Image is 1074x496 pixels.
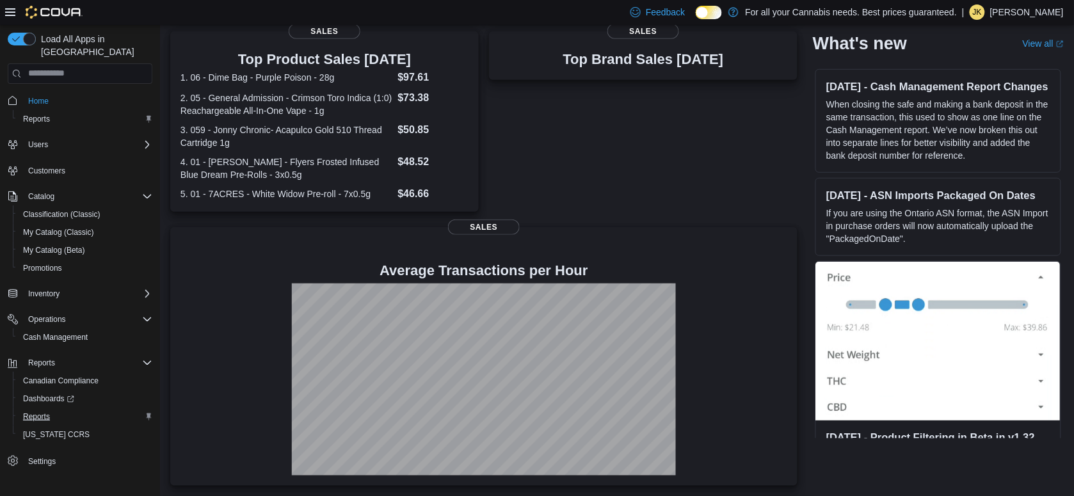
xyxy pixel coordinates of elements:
button: Reports [13,110,157,128]
button: My Catalog (Classic) [13,223,157,241]
dd: $48.52 [398,154,469,170]
button: Home [3,92,157,110]
a: Reports [18,111,55,127]
span: Sales [607,24,679,39]
dt: 2. 05 - General Admission - Crimson Toro Indica (1:0) Reachargeable All-In-One Vape - 1g [180,92,393,117]
span: Cash Management [23,332,88,342]
span: Sales [448,220,520,235]
span: Dashboards [23,394,74,404]
p: If you are using the Ontario ASN format, the ASN Import in purchase orders will now automatically... [826,207,1050,245]
a: Canadian Compliance [18,373,104,388]
a: My Catalog (Classic) [18,225,99,240]
a: View allExternal link [1023,38,1064,49]
a: Promotions [18,260,67,276]
button: Reports [3,354,157,372]
span: Sales [289,24,360,39]
span: Reports [28,358,55,368]
div: Jennifer Kinzie [970,4,985,20]
h3: Top Product Sales [DATE] [180,52,469,67]
span: Settings [23,452,152,468]
span: JK [973,4,982,20]
span: Home [28,96,49,106]
span: Reports [18,409,152,424]
dd: $97.61 [398,70,469,85]
button: Customers [3,161,157,180]
button: My Catalog (Beta) [13,241,157,259]
span: Classification (Classic) [23,209,100,220]
span: Users [28,140,48,150]
span: Users [23,137,152,152]
span: [US_STATE] CCRS [23,429,90,440]
button: Inventory [3,285,157,303]
span: Promotions [23,263,62,273]
button: Reports [23,355,60,371]
button: Users [3,136,157,154]
dt: 3. 059 - Jonny Chronic- Acapulco Gold 510 Thread Cartridge 1g [180,124,393,149]
span: Reports [23,355,152,371]
button: Cash Management [13,328,157,346]
p: | [962,4,965,20]
span: Washington CCRS [18,427,152,442]
img: Cova [26,6,83,19]
p: [PERSON_NAME] [990,4,1064,20]
a: Customers [23,163,70,179]
span: Catalog [23,189,152,204]
span: Promotions [18,260,152,276]
span: My Catalog (Classic) [23,227,94,237]
h3: [DATE] - Cash Management Report Changes [826,80,1050,93]
a: [US_STATE] CCRS [18,427,95,442]
button: Operations [3,310,157,328]
button: Promotions [13,259,157,277]
a: My Catalog (Beta) [18,243,90,258]
button: Operations [23,312,71,327]
button: Catalog [23,189,60,204]
dt: 4. 01 - [PERSON_NAME] - Flyers Frosted Infused Blue Dream Pre-Rolls - 3x0.5g [180,156,393,181]
button: Reports [13,408,157,426]
button: Inventory [23,286,65,301]
span: Reports [18,111,152,127]
a: Reports [18,409,55,424]
svg: External link [1056,40,1064,48]
span: Classification (Classic) [18,207,152,222]
span: Operations [28,314,66,324]
dd: $73.38 [398,90,469,106]
a: Home [23,93,54,109]
button: Classification (Classic) [13,205,157,223]
h3: [DATE] - Product Filtering in Beta in v1.32 [826,431,1050,444]
input: Dark Mode [696,6,723,19]
a: Cash Management [18,330,93,345]
dd: $50.85 [398,122,469,138]
a: Dashboards [18,391,79,406]
span: Settings [28,456,56,467]
dd: $46.66 [398,186,469,202]
h3: [DATE] - ASN Imports Packaged On Dates [826,189,1050,202]
a: Settings [23,454,61,469]
span: Inventory [28,289,60,299]
dt: 1. 06 - Dime Bag - Purple Poison - 28g [180,71,393,84]
button: Canadian Compliance [13,372,157,390]
span: Load All Apps in [GEOGRAPHIC_DATA] [36,33,152,58]
dt: 5. 01 - 7ACRES - White Widow Pre-roll - 7x0.5g [180,188,393,200]
button: Catalog [3,188,157,205]
span: Home [23,93,152,109]
a: Classification (Classic) [18,207,106,222]
span: Customers [23,163,152,179]
p: When closing the safe and making a bank deposit in the same transaction, this used to show as one... [826,98,1050,162]
button: Settings [3,451,157,470]
span: Reports [23,412,50,422]
span: My Catalog (Beta) [23,245,85,255]
span: Operations [23,312,152,327]
a: Dashboards [13,390,157,408]
span: Reports [23,114,50,124]
span: Dashboards [18,391,152,406]
span: My Catalog (Classic) [18,225,152,240]
span: Feedback [646,6,685,19]
h4: Average Transactions per Hour [180,263,787,278]
p: For all your Cannabis needs. Best prices guaranteed. [745,4,957,20]
span: Customers [28,166,65,176]
h2: What's new [813,33,907,54]
span: Inventory [23,286,152,301]
button: [US_STATE] CCRS [13,426,157,444]
span: My Catalog (Beta) [18,243,152,258]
